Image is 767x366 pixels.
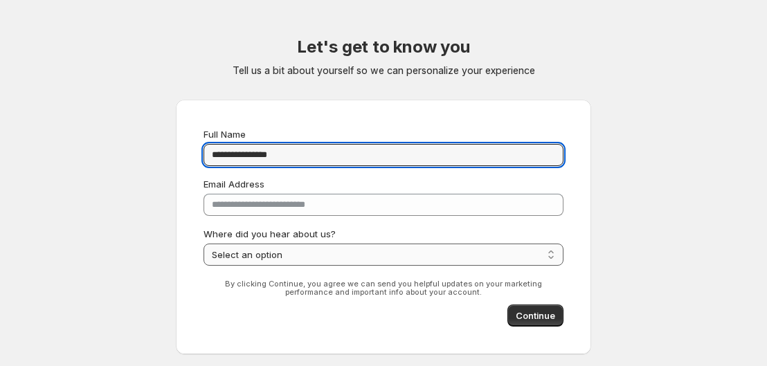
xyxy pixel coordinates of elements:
[204,280,563,296] p: By clicking Continue, you agree we can send you helpful updates on your marketing performance and...
[233,64,535,77] p: Tell us a bit about yourself so we can personalize your experience
[204,228,336,239] span: Where did you hear about us?
[204,129,246,140] span: Full Name
[204,179,264,190] span: Email Address
[297,36,470,58] h2: Let's get to know you
[507,304,563,327] button: Continue
[516,309,555,322] span: Continue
